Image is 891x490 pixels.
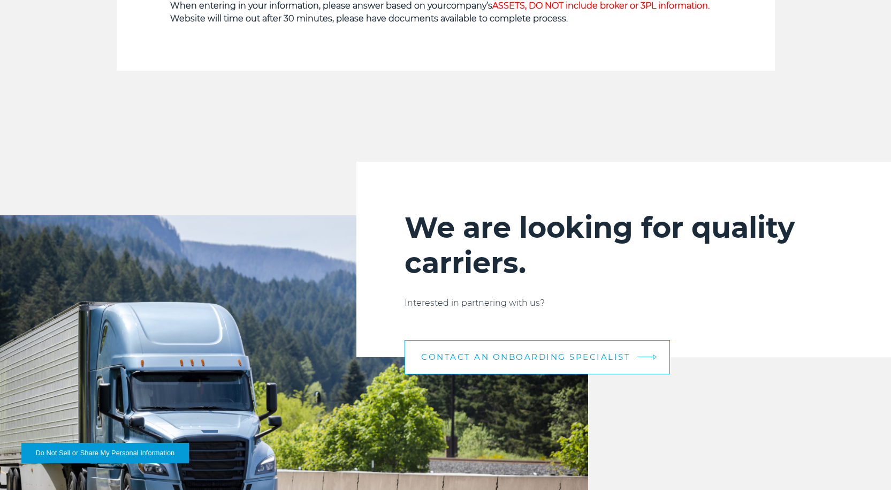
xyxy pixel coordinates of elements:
span: ASSETS, DO NOT include broker or 3PL information. [492,1,710,11]
a: CONTACT AN ONBOARDING SPECIALIST arrow arrow [405,340,670,374]
img: arrow [653,354,657,360]
strong: company’s [446,1,710,11]
span: CONTACT AN ONBOARDING SPECIALIST [421,353,630,361]
strong: When entering in your information, please answer based on your [170,1,446,11]
strong: Website will time out after 30 minutes, please have documents available to complete process. [170,13,568,24]
h2: We are looking for quality carriers. [405,210,843,281]
p: Interested in partnering with us? [405,297,843,310]
button: Do Not Sell or Share My Personal Information [21,443,189,463]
